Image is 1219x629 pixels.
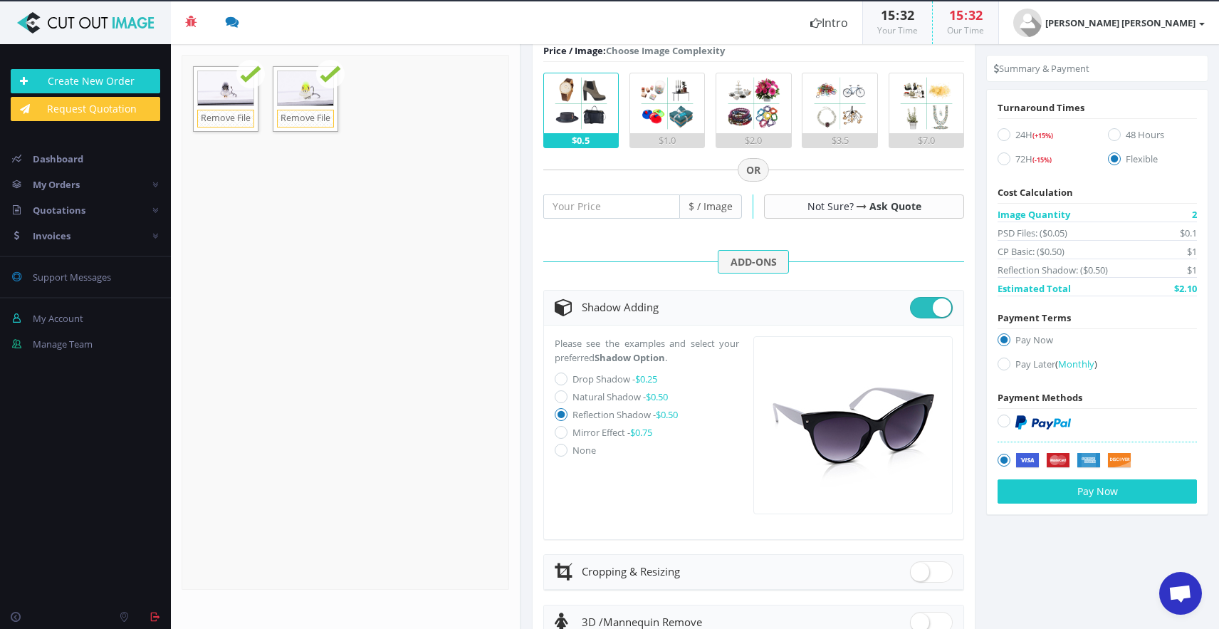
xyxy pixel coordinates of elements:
[582,300,659,314] span: Shadow Adding
[33,312,83,325] span: My Account
[998,152,1087,171] label: 72H
[1159,572,1202,615] a: Open de chat
[998,281,1071,296] span: Estimated Total
[543,194,681,219] input: Your Price
[1055,358,1097,370] a: (Monthly)
[1108,128,1197,147] label: 48 Hours
[963,6,968,24] span: :
[1045,16,1196,29] strong: [PERSON_NAME] [PERSON_NAME]
[968,6,983,24] span: 32
[724,73,784,133] img: 3.png
[630,133,704,147] div: $1.0
[582,564,680,578] span: Cropping & Resizing
[1032,152,1052,165] a: (-15%)
[998,186,1073,199] span: Cost Calculation
[810,73,870,133] img: 4.png
[1032,131,1053,140] span: (+15%)
[635,373,657,385] span: $0.25
[807,199,854,213] span: Not Sure?
[889,133,963,147] div: $7.0
[998,244,1064,259] span: CP Basic: ($0.50)
[998,479,1197,504] button: Pay Now
[1174,281,1197,296] span: $2.10
[1187,263,1197,277] span: $1
[543,44,606,57] span: Price / Image:
[582,615,702,629] span: Mannequin Remove
[572,444,596,457] label: None
[637,73,697,133] img: 2.png
[998,357,1197,376] label: Pay Later
[998,311,1071,324] span: Payment Terms
[716,133,790,147] div: $2.0
[555,336,740,365] p: Please see the examples and select your preferred .
[998,333,1197,352] label: Pay Now
[998,128,1087,147] label: 24H
[998,226,1067,240] span: PSD Files: ($0.05)
[1032,155,1052,165] span: (-15%)
[33,204,85,217] span: Quotations
[656,408,678,421] span: $0.50
[994,61,1089,76] li: Summary & Payment
[630,426,652,439] span: $0.75
[33,152,83,165] span: Dashboard
[998,101,1084,114] span: Turnaround Times
[1032,128,1053,141] a: (+15%)
[11,12,160,33] img: Cut Out Image
[544,133,618,147] div: $0.5
[1013,9,1042,37] img: user_default.jpg
[582,615,603,629] span: 3D /
[895,6,900,24] span: :
[595,351,665,364] strong: Shadow Option
[33,271,111,284] span: Support Messages
[1015,415,1071,430] img: PayPal
[869,199,921,213] a: Ask Quote
[572,426,652,439] label: Mirror Effect -
[680,194,742,219] span: $ / Image
[881,6,895,24] span: 15
[738,158,769,182] span: OR
[11,69,160,93] a: Create New Order
[543,43,725,58] div: Choose Image Complexity
[900,6,914,24] span: 32
[572,390,668,403] label: Natural Shadow -
[1180,226,1197,240] span: $0.1
[1187,244,1197,259] span: $1
[551,73,611,133] img: 1.png
[1108,152,1197,171] label: Flexible
[949,6,963,24] span: 15
[718,250,789,274] span: ADD-ONS
[572,373,657,385] label: Drop Shadow -
[877,24,918,36] small: Your Time
[796,1,862,44] a: Intro
[1015,453,1131,469] img: Securely by Stripe
[999,1,1219,44] a: [PERSON_NAME] [PERSON_NAME]
[11,97,160,121] a: Request Quotation
[33,178,80,191] span: My Orders
[998,263,1108,277] span: Reflection Shadow: ($0.50)
[572,408,678,421] label: Reflection Shadow -
[802,133,877,147] div: $3.5
[1058,358,1094,370] span: Monthly
[1192,207,1197,222] span: 2
[947,24,984,36] small: Our Time
[998,391,1082,404] span: Payment Methods
[646,390,668,403] span: $0.50
[33,338,93,350] span: Manage Team
[33,229,70,242] span: Invoices
[998,207,1070,222] span: Image Quantity
[197,110,254,128] a: Remove File
[277,110,334,128] a: Remove File
[896,73,956,133] img: 5.png
[768,340,938,511] img: Reflection Shadow: ($0.50)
